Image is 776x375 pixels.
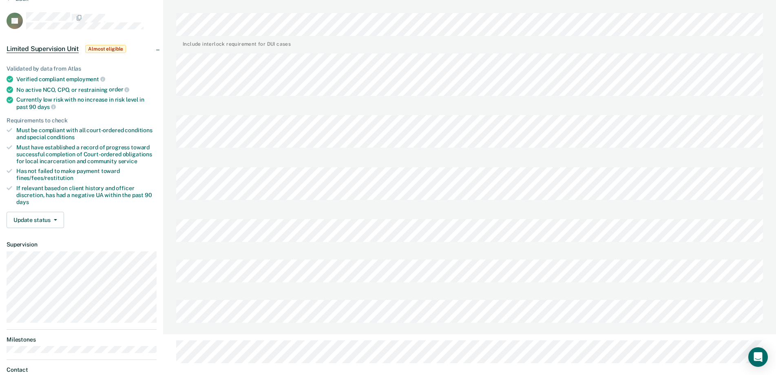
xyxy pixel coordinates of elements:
span: service [118,158,137,164]
div: Currently low risk with no increase in risk level in past 90 [16,96,157,110]
div: Must have established a record of progress toward successful completion of Court-ordered obligati... [16,144,157,164]
span: Limited Supervision Unit [7,45,79,53]
dt: Contact [7,366,157,373]
div: Must be compliant with all court-ordered conditions and special conditions [16,127,157,141]
div: Include interlock requirement for DUI cases [183,39,291,47]
div: Has not failed to make payment toward [16,168,157,182]
div: If relevant based on client history and officer discretion, has had a negative UA within the past 90 [16,185,157,205]
dt: Supervision [7,241,157,248]
div: Requirements to check [7,117,157,124]
span: days [38,104,56,110]
dt: Milestones [7,336,157,343]
span: order [109,86,129,93]
div: Validated by data from Atlas [7,65,157,72]
span: fines/fees/restitution [16,175,73,181]
div: No active NCO, CPO, or restraining [16,86,157,93]
span: employment [66,76,105,82]
span: days [16,199,29,205]
span: Almost eligible [85,45,126,53]
button: Update status [7,212,64,228]
div: Open Intercom Messenger [748,347,768,367]
div: Verified compliant [16,75,157,83]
